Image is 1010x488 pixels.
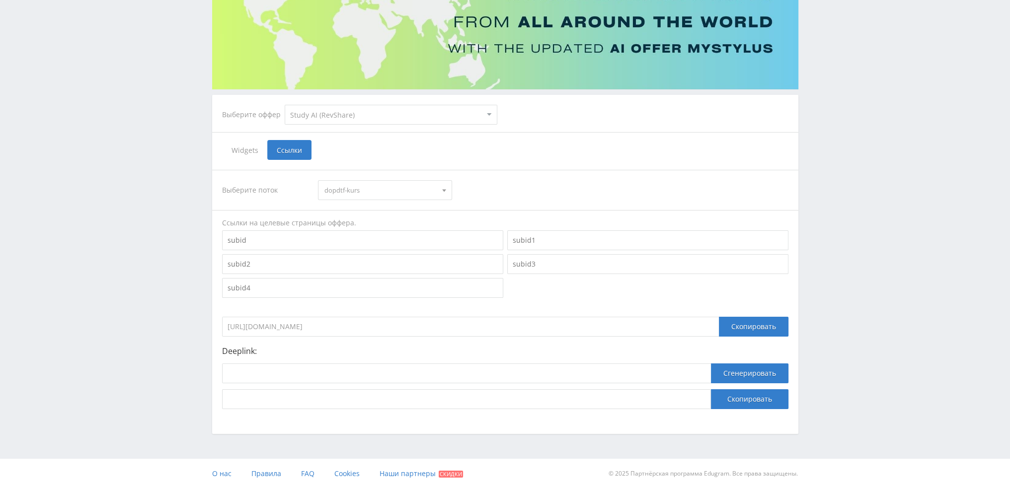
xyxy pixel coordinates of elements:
[380,469,436,478] span: Наши партнеры
[222,278,503,298] input: subid4
[334,469,360,478] span: Cookies
[251,469,281,478] span: Правила
[222,111,285,119] div: Выберите оффер
[324,181,437,200] span: dopdtf-kurs
[301,469,314,478] span: FAQ
[711,363,788,383] button: Сгенерировать
[222,230,503,250] input: subid
[507,230,788,250] input: subid1
[222,140,267,160] span: Widgets
[719,317,788,337] div: Скопировать
[222,254,503,274] input: subid2
[222,180,309,200] div: Выберите поток
[439,471,463,478] span: Скидки
[222,218,788,228] div: Ссылки на целевые страницы оффера.
[212,469,232,478] span: О нас
[267,140,311,160] span: Ссылки
[507,254,788,274] input: subid3
[222,347,788,355] p: Deeplink:
[711,389,788,409] button: Скопировать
